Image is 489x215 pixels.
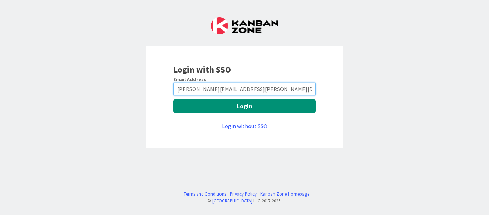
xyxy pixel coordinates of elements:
[260,191,309,197] a: Kanban Zone Homepage
[180,197,309,204] div: © LLC 2017- 2025 .
[173,76,206,83] label: Email Address
[184,191,226,197] a: Terms and Conditions
[173,99,316,113] button: Login
[173,64,231,75] b: Login with SSO
[222,122,267,130] a: Login without SSO
[230,191,257,197] a: Privacy Policy
[211,17,278,34] img: Kanban Zone
[212,198,252,204] a: [GEOGRAPHIC_DATA]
